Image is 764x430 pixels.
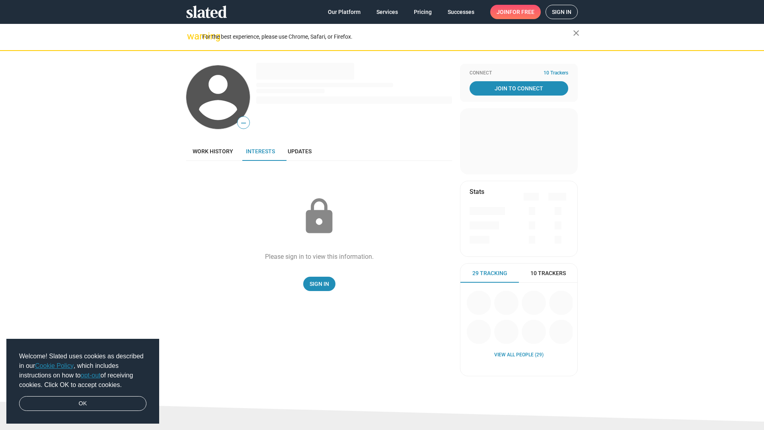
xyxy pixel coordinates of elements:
span: Welcome! Slated uses cookies as described in our , which includes instructions on how to of recei... [19,352,146,390]
span: Services [376,5,398,19]
a: Updates [281,142,318,161]
span: Interests [246,148,275,154]
span: 10 Trackers [544,70,568,76]
a: Join To Connect [470,81,568,96]
a: dismiss cookie message [19,396,146,411]
a: Sign In [303,277,335,291]
a: Joinfor free [490,5,541,19]
mat-card-title: Stats [470,188,484,196]
a: Services [370,5,404,19]
span: Join [497,5,534,19]
a: Sign in [546,5,578,19]
div: cookieconsent [6,339,159,424]
span: — [238,118,249,128]
a: Cookie Policy [35,362,74,369]
a: Successes [441,5,481,19]
span: Join To Connect [471,81,567,96]
span: Updates [288,148,312,154]
div: Connect [470,70,568,76]
a: opt-out [81,372,101,379]
span: Our Platform [328,5,361,19]
a: Interests [240,142,281,161]
a: Our Platform [322,5,367,19]
span: Sign in [552,5,571,19]
span: Pricing [414,5,432,19]
span: Work history [193,148,233,154]
mat-icon: lock [299,197,339,236]
mat-icon: close [571,28,581,38]
mat-icon: warning [187,31,197,41]
span: Successes [448,5,474,19]
span: 29 Tracking [472,270,507,277]
span: for free [509,5,534,19]
a: Pricing [407,5,438,19]
a: Work history [186,142,240,161]
a: View all People (29) [494,352,544,358]
span: 10 Trackers [530,270,566,277]
div: For the best experience, please use Chrome, Safari, or Firefox. [202,31,573,42]
span: Sign In [310,277,329,291]
div: Please sign in to view this information. [265,252,374,261]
